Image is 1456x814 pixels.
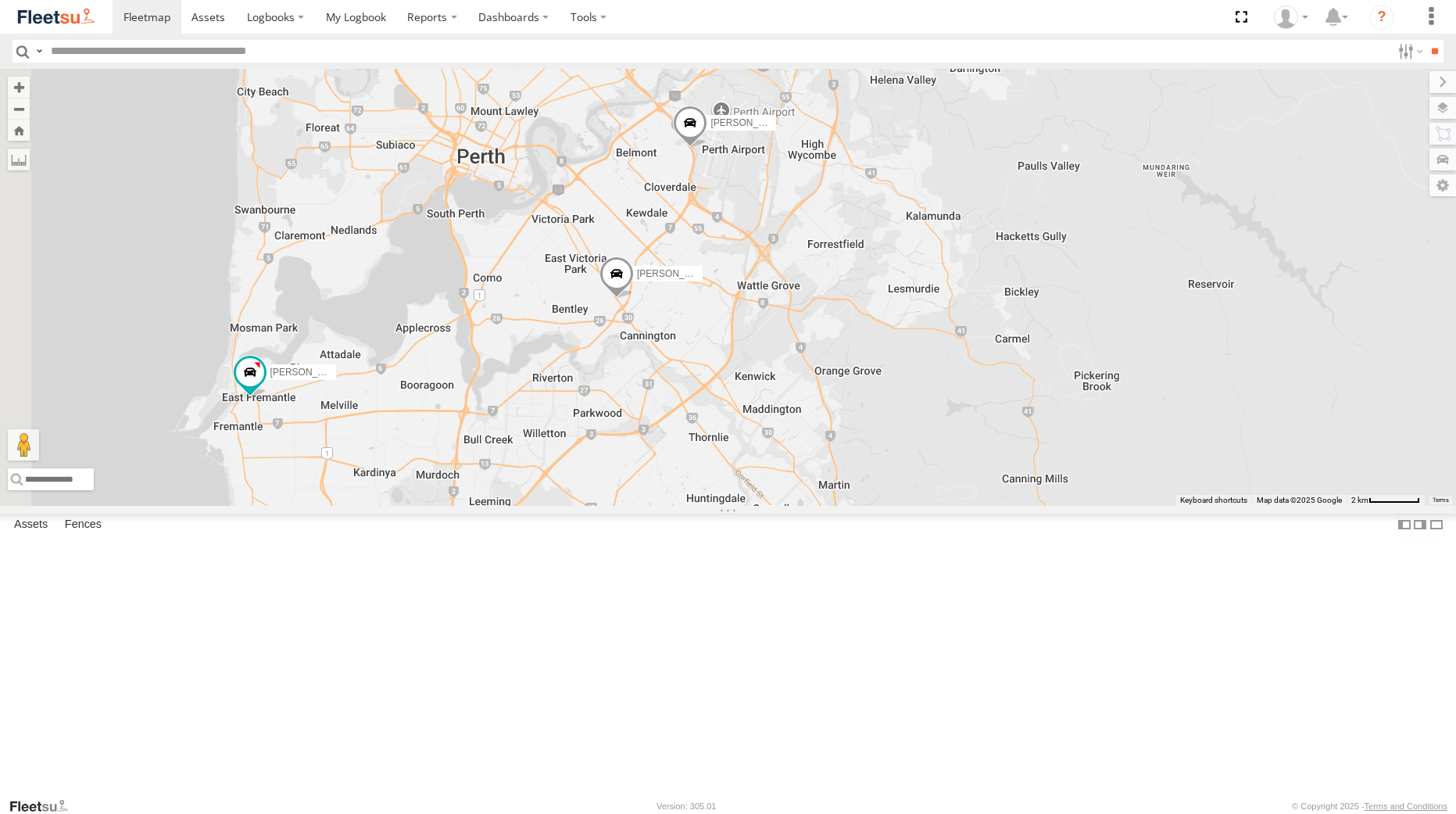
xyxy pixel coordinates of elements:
[57,515,109,536] label: Fences
[637,268,827,279] span: [PERSON_NAME] - 1ICW377 - 0402 957 900
[8,77,30,98] button: Zoom in
[16,6,97,27] img: fleetsu-logo-horizontal.svg
[1433,497,1449,503] a: Terms
[33,40,45,63] label: Search Query
[1397,514,1412,536] label: Dock Summary Table to the Left
[1292,801,1447,811] div: © Copyright 2025 -
[1351,496,1368,504] span: 2 km
[1369,5,1394,30] i: ?
[1257,496,1342,504] span: Map data ©2025 Google
[270,367,392,378] span: [PERSON_NAME] -1HSK204
[1412,514,1428,536] label: Dock Summary Table to the Right
[1180,495,1247,506] button: Keyboard shortcuts
[1392,40,1426,63] label: Search Filter Options
[8,149,30,170] label: Measure
[8,120,30,141] button: Zoom Home
[710,117,838,128] span: [PERSON_NAME] - 1GRO876
[1365,801,1447,811] a: Terms and Conditions
[1429,514,1444,536] label: Hide Summary Table
[656,801,716,811] div: Version: 305.01
[9,798,80,814] a: Visit our Website
[6,515,55,536] label: Assets
[8,98,30,120] button: Zoom out
[8,429,39,461] button: Drag Pegman onto the map to open Street View
[1268,5,1314,29] div: Brodie Richardson
[1429,174,1456,196] label: Map Settings
[1347,495,1425,506] button: Map scale: 2 km per 62 pixels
